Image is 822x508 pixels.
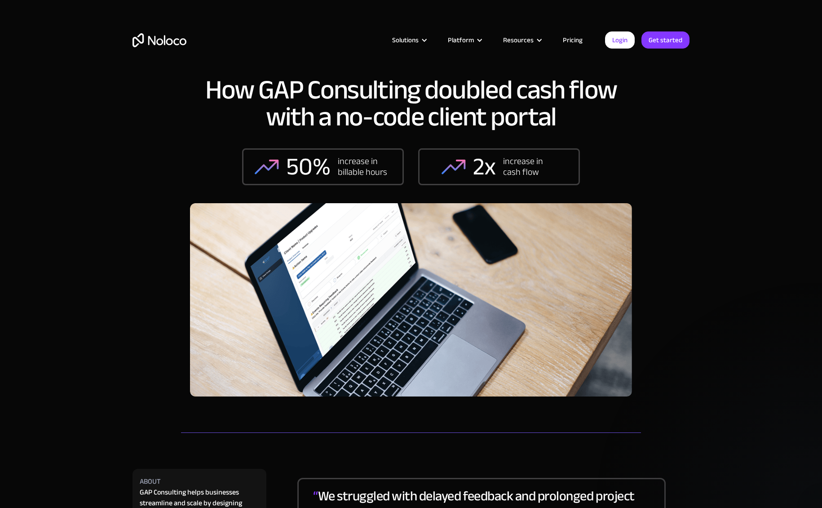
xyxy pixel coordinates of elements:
div: 50% [286,153,331,180]
a: Pricing [552,34,594,46]
div: Resources [492,34,552,46]
a: home [133,33,186,47]
div: About [140,476,161,487]
div: Platform [437,34,492,46]
a: Login [605,31,635,49]
div: Solutions [392,34,419,46]
div: Platform [448,34,474,46]
div: Solutions [381,34,437,46]
a: Get started [641,31,689,49]
div: 2x [473,153,496,180]
div: increase in billable hours [338,156,392,178]
div: Resources [503,34,534,46]
div: increase in cash flow [503,156,557,178]
h1: How GAP Consulting doubled cash flow with a no-code client portal [190,76,632,130]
